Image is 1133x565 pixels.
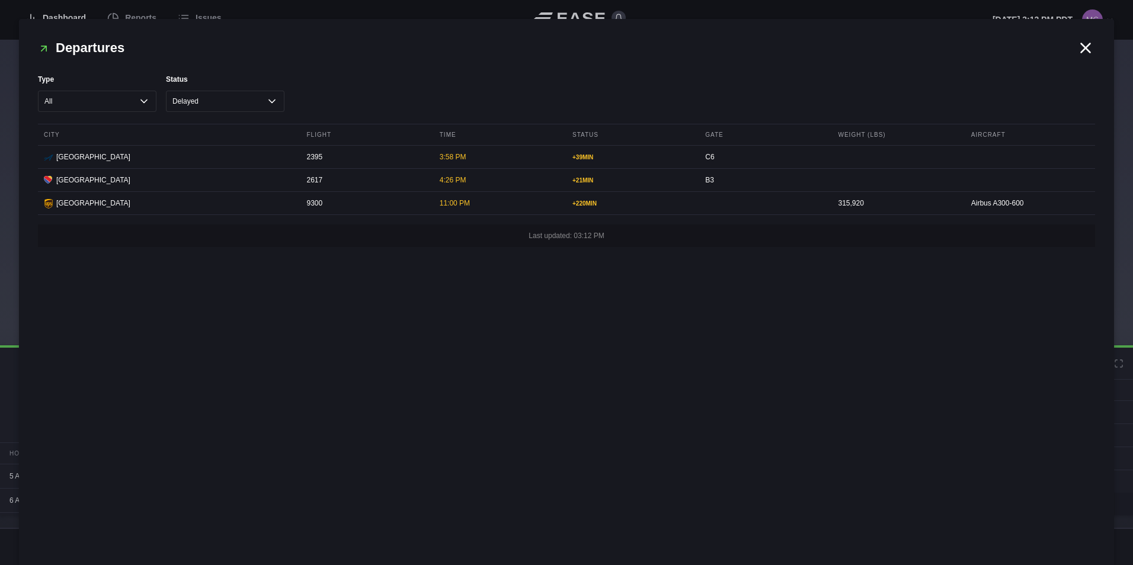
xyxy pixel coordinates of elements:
[166,74,284,85] label: Status
[301,169,431,191] div: 2617
[965,124,1095,145] div: Aircraft
[301,124,431,145] div: Flight
[833,124,962,145] div: Weight (lbs)
[434,124,564,145] div: Time
[566,124,696,145] div: Status
[838,199,864,207] span: 315,920
[56,152,130,162] span: [GEOGRAPHIC_DATA]
[705,176,714,184] span: B3
[301,192,431,214] div: 9300
[56,198,130,208] span: [GEOGRAPHIC_DATA]
[699,124,829,145] div: Gate
[572,199,690,208] div: + 220 MIN
[38,124,298,145] div: City
[301,146,431,168] div: 2395
[440,199,470,207] span: 11:00 PM
[971,199,1024,207] span: Airbus A300-600
[572,153,690,162] div: + 39 MIN
[572,176,690,185] div: + 21 MIN
[38,38,1076,57] h2: Departures
[705,153,714,161] span: C6
[38,74,156,85] label: Type
[56,175,130,185] span: [GEOGRAPHIC_DATA]
[440,176,466,184] span: 4:26 PM
[440,153,466,161] span: 3:58 PM
[38,224,1095,247] div: Last updated: 03:12 PM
